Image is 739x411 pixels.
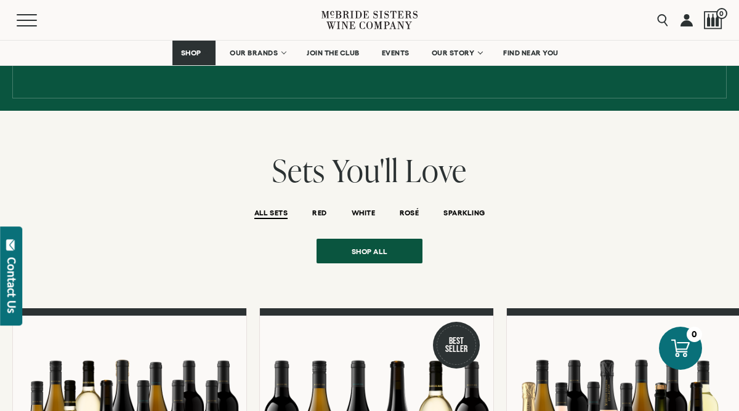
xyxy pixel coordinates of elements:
[307,49,360,57] span: JOIN THE CLUB
[374,41,418,65] a: EVENTS
[432,49,475,57] span: OUR STORY
[503,49,559,57] span: FIND NEAR YOU
[299,41,368,65] a: JOIN THE CLUB
[180,49,201,57] span: SHOP
[405,149,467,191] span: Love
[330,239,410,263] span: Shop all
[687,327,702,342] div: 0
[382,49,410,57] span: EVENTS
[230,49,278,57] span: OUR BRANDS
[172,41,216,65] a: SHOP
[424,41,490,65] a: OUR STORY
[352,209,375,219] button: WHITE
[495,41,567,65] a: FIND NEAR YOU
[716,8,727,19] span: 0
[332,149,398,191] span: You'll
[443,209,485,219] button: SPARKLING
[254,209,288,219] button: ALL SETS
[317,239,422,263] a: Shop all
[17,14,61,26] button: Mobile Menu Trigger
[272,149,325,191] span: Sets
[400,209,419,219] button: ROSÉ
[312,209,326,219] button: RED
[6,257,18,313] div: Contact Us
[222,41,293,65] a: OUR BRANDS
